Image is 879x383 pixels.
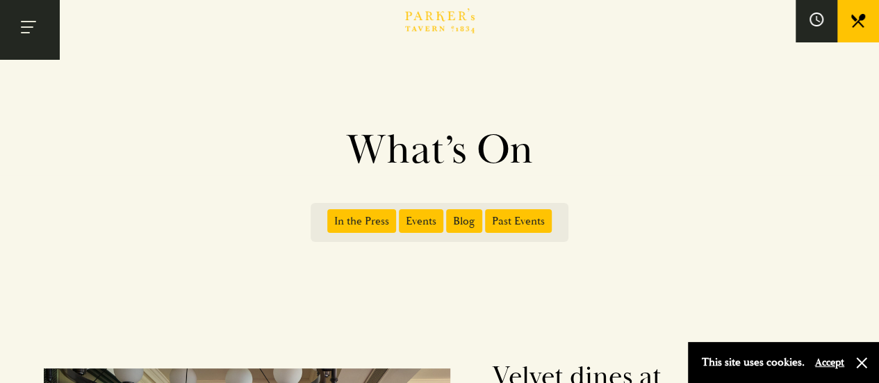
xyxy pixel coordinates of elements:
span: Events [399,209,443,233]
h1: What’s On [44,125,836,175]
span: In the Press [327,209,396,233]
span: Past Events [485,209,552,233]
span: Blog [446,209,482,233]
button: Close and accept [855,356,869,370]
button: Accept [815,356,844,369]
p: This site uses cookies. [702,352,805,373]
